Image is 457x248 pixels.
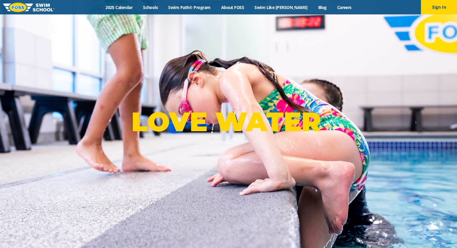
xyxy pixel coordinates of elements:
[163,5,216,10] a: Swim Path® Program
[138,5,163,10] a: Schools
[332,5,357,10] a: Careers
[216,5,249,10] a: About FOSS
[249,5,313,10] a: Swim Like [PERSON_NAME]
[313,5,332,10] a: Blog
[3,3,54,12] img: FOSS Swim School Logo
[131,106,326,138] p: LOVE WATER
[321,112,326,119] sup: ®
[100,5,138,10] a: 2025 Calendar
